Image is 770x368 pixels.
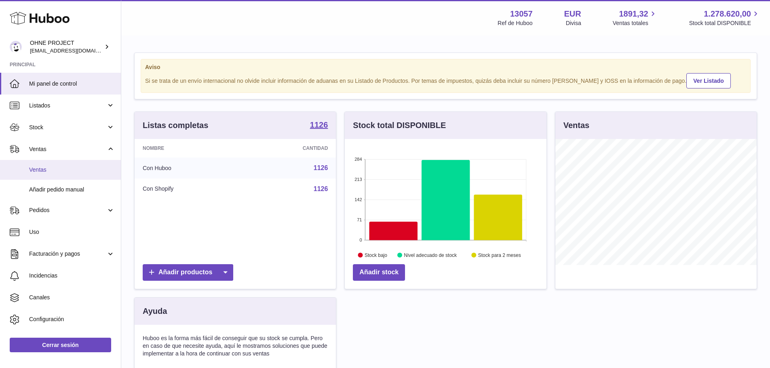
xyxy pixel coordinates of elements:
text: Stock para 2 meses [478,252,521,258]
a: 1126 [314,185,328,192]
text: 0 [360,238,362,242]
a: 1126 [314,164,328,171]
span: Configuración [29,315,115,323]
span: Ventas totales [613,19,658,27]
div: OHNE PROJECT [30,39,103,55]
strong: Aviso [145,63,746,71]
strong: 1126 [310,121,328,129]
span: 1891,32 [619,8,648,19]
div: Ref de Huboo [498,19,532,27]
text: Nivel adecuado de stock [404,252,458,258]
th: Cantidad [242,139,336,158]
th: Nombre [135,139,242,158]
text: 71 [357,217,362,222]
span: Incidencias [29,272,115,280]
span: Pedidos [29,206,106,214]
span: Uso [29,228,115,236]
strong: EUR [564,8,581,19]
a: Cerrar sesión [10,338,111,352]
text: Stock bajo [365,252,387,258]
h3: Ventas [563,120,589,131]
h3: Ayuda [143,306,167,317]
a: 1.278.620,00 Stock total DISPONIBLE [689,8,760,27]
text: 142 [354,197,362,202]
div: Divisa [566,19,581,27]
span: Ventas [29,145,106,153]
a: 1891,32 Ventas totales [613,8,658,27]
p: Huboo es la forma más fácil de conseguir que su stock se cumpla. Pero en caso de que necesite ayu... [143,334,328,357]
a: 1126 [310,121,328,130]
span: 1.278.620,00 [704,8,751,19]
span: Stock [29,124,106,131]
a: Ver Listado [686,73,730,88]
span: [EMAIL_ADDRESS][DOMAIN_NAME] [30,47,119,54]
span: Stock total DISPONIBLE [689,19,760,27]
span: Canales [29,294,115,301]
strong: 13057 [510,8,533,19]
a: Añadir productos [143,264,233,281]
span: Facturación y pagos [29,250,106,258]
a: Añadir stock [353,264,405,281]
span: Listados [29,102,106,109]
div: Si se trata de un envío internacional no olvide incluir información de aduanas en su Listado de P... [145,72,746,88]
text: 213 [354,177,362,182]
td: Con Shopify [135,179,242,200]
span: Mi panel de control [29,80,115,88]
img: internalAdmin-13057@internal.huboo.com [10,41,22,53]
span: Ventas [29,166,115,174]
text: 284 [354,157,362,162]
span: Añadir pedido manual [29,186,115,193]
h3: Stock total DISPONIBLE [353,120,446,131]
h3: Listas completas [143,120,208,131]
td: Con Huboo [135,158,242,179]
